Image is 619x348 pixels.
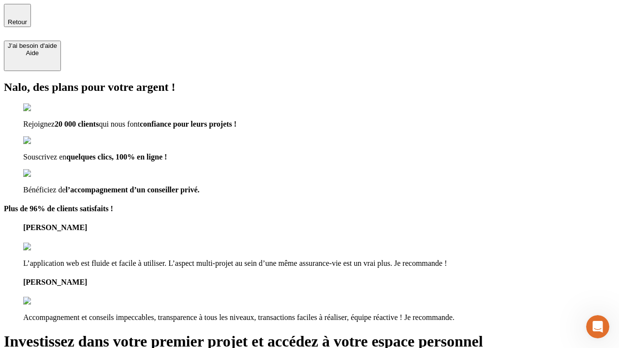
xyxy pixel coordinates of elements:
iframe: Intercom live chat [586,315,609,338]
p: L’application web est fluide et facile à utiliser. L’aspect multi-projet au sein d’une même assur... [23,259,615,268]
img: checkmark [23,136,65,145]
img: checkmark [23,169,65,178]
div: Aide [8,49,57,57]
span: confiance pour leurs projets ! [140,120,236,128]
span: Souscrivez en [23,153,66,161]
span: Rejoignez [23,120,55,128]
h2: Nalo, des plans pour votre argent ! [4,81,615,94]
span: quelques clics, 100% en ligne ! [66,153,167,161]
span: qui nous font [99,120,139,128]
img: checkmark [23,103,65,112]
img: reviews stars [23,297,71,305]
h4: [PERSON_NAME] [23,278,615,287]
img: reviews stars [23,243,71,251]
span: l’accompagnement d’un conseiller privé. [66,186,200,194]
h4: Plus de 96% de clients satisfaits ! [4,204,615,213]
span: 20 000 clients [55,120,99,128]
div: J’ai besoin d'aide [8,42,57,49]
h4: [PERSON_NAME] [23,223,615,232]
span: Bénéficiez de [23,186,66,194]
span: Retour [8,18,27,26]
button: J’ai besoin d'aideAide [4,41,61,71]
p: Accompagnement et conseils impeccables, transparence à tous les niveaux, transactions faciles à r... [23,313,615,322]
button: Retour [4,4,31,27]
